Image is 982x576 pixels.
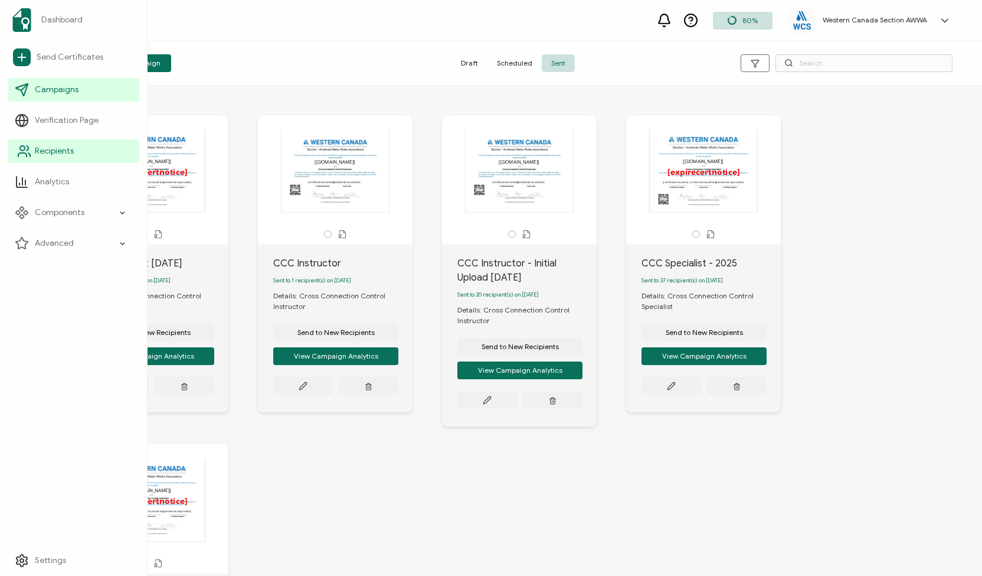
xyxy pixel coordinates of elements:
span: 80% [742,16,758,25]
button: View Campaign Analytics [273,347,398,365]
a: Recipients [8,139,139,163]
div: Details: Cross Connection Control Specialist [89,291,228,312]
span: Send Certificates [37,51,103,63]
a: Analytics [8,170,139,194]
div: Details: Cross Connection Control Instructor [457,305,597,326]
span: Send to New Recipients [113,329,191,336]
span: Campaigns [35,84,78,96]
button: Send to New Recipients [89,324,214,341]
div: CCC Spcialist [DATE] [89,256,228,271]
button: Send to New Recipients [457,338,582,356]
h5: Western Canada Section AWWA [823,16,927,24]
a: Verification Page [8,109,139,132]
span: Send to New Recipients [666,329,743,336]
span: Sent [542,54,575,72]
span: Dashboard [41,14,83,26]
span: Recipients [35,145,74,157]
span: Sent to 20 recipient(s) on [DATE] [457,291,539,298]
img: eb0530a7-dc53-4dd2-968c-61d1fd0a03d4.png [793,11,811,30]
span: Scheduled [487,54,542,72]
span: Analytics [35,176,69,188]
span: Sent to 37 recipient(s) on [DATE] [641,277,723,284]
div: CCC Instructor [273,256,413,271]
button: Send to New Recipients [641,324,767,341]
button: View Campaign Analytics [457,362,582,379]
button: Send to New Recipients [273,324,398,341]
a: Send Certificates [8,44,139,71]
span: Settings [35,555,66,567]
img: sertifier-logomark-colored.svg [12,8,31,32]
span: Sent to 1 recipient(s) on [DATE] [273,277,351,284]
a: Campaigns [8,78,139,102]
input: Search [775,54,952,72]
span: Components [35,207,84,219]
button: View Campaign Analytics [641,347,767,365]
iframe: Chat Widget [923,519,982,576]
span: Draft [451,54,487,72]
span: Send to New Recipients [482,343,559,350]
span: Verification Page [35,115,99,126]
div: Details: Cross Connection Control Instructor [273,291,413,312]
span: Advanced [35,237,74,249]
a: Dashboard [8,4,139,37]
span: Send to New Recipients [297,329,375,336]
div: CCC Instructor - Initial Upload [DATE] [457,256,597,285]
div: Details: Cross Connection Control Specialist [641,291,781,312]
button: View Campaign Analytics [89,347,214,365]
div: CCC Specialist - 2025 [641,256,781,271]
a: Settings [8,549,139,572]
